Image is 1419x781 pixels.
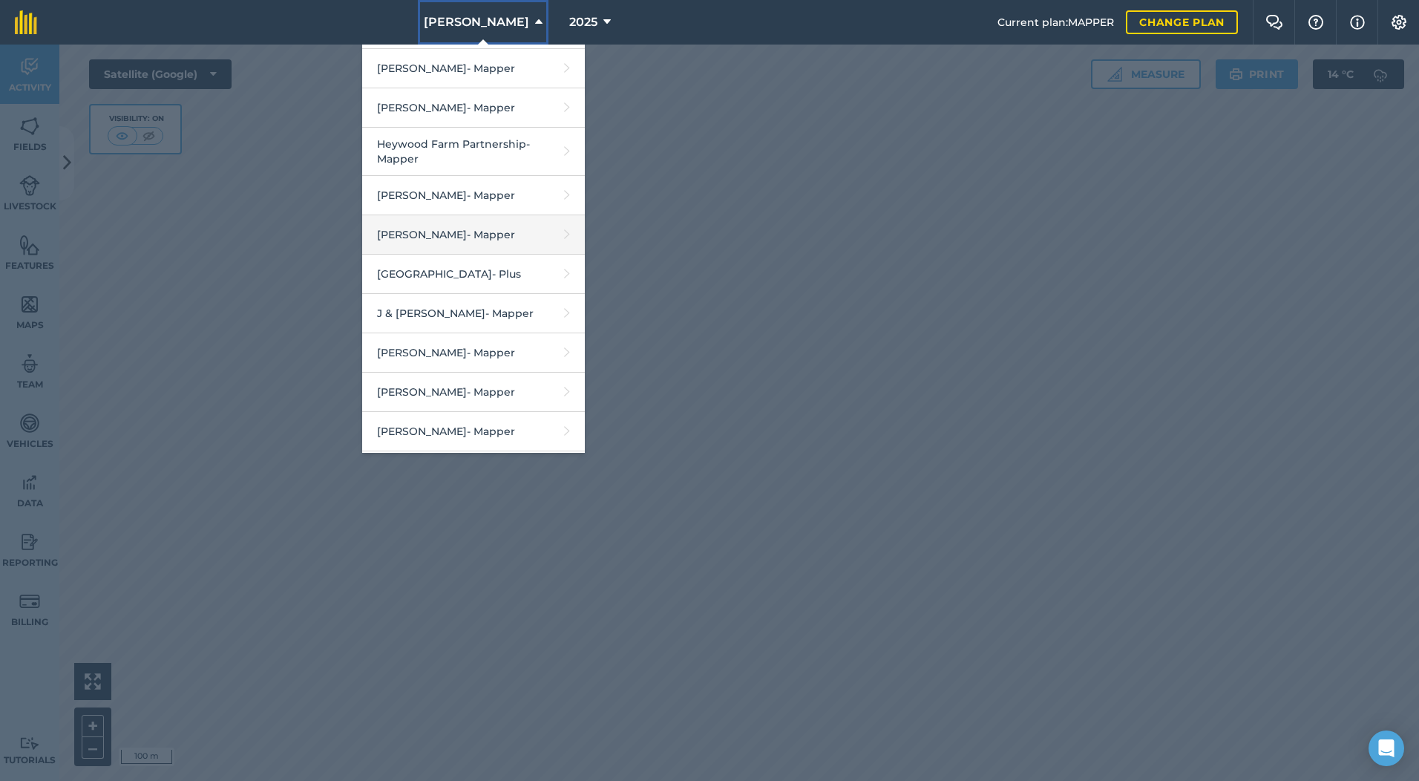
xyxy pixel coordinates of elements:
[1265,15,1283,30] img: Two speech bubbles overlapping with the left bubble in the forefront
[362,128,585,176] a: Heywood Farm Partnership- Mapper
[362,412,585,451] a: [PERSON_NAME]- Mapper
[362,294,585,333] a: J & [PERSON_NAME]- Mapper
[362,373,585,412] a: [PERSON_NAME]- Mapper
[1390,15,1408,30] img: A cog icon
[424,13,529,31] span: [PERSON_NAME]
[362,88,585,128] a: [PERSON_NAME]- Mapper
[362,49,585,88] a: [PERSON_NAME]- Mapper
[1126,10,1238,34] a: Change plan
[15,10,37,34] img: fieldmargin Logo
[362,215,585,255] a: [PERSON_NAME]- Mapper
[362,451,585,491] a: [PERSON_NAME]- Mapper
[1350,13,1365,31] img: svg+xml;base64,PHN2ZyB4bWxucz0iaHR0cDovL3d3dy53My5vcmcvMjAwMC9zdmciIHdpZHRoPSIxNyIgaGVpZ2h0PSIxNy...
[997,14,1114,30] span: Current plan : MAPPER
[362,255,585,294] a: [GEOGRAPHIC_DATA]- Plus
[362,176,585,215] a: [PERSON_NAME]- Mapper
[1307,15,1325,30] img: A question mark icon
[569,13,597,31] span: 2025
[1369,731,1404,766] div: Open Intercom Messenger
[362,333,585,373] a: [PERSON_NAME]- Mapper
